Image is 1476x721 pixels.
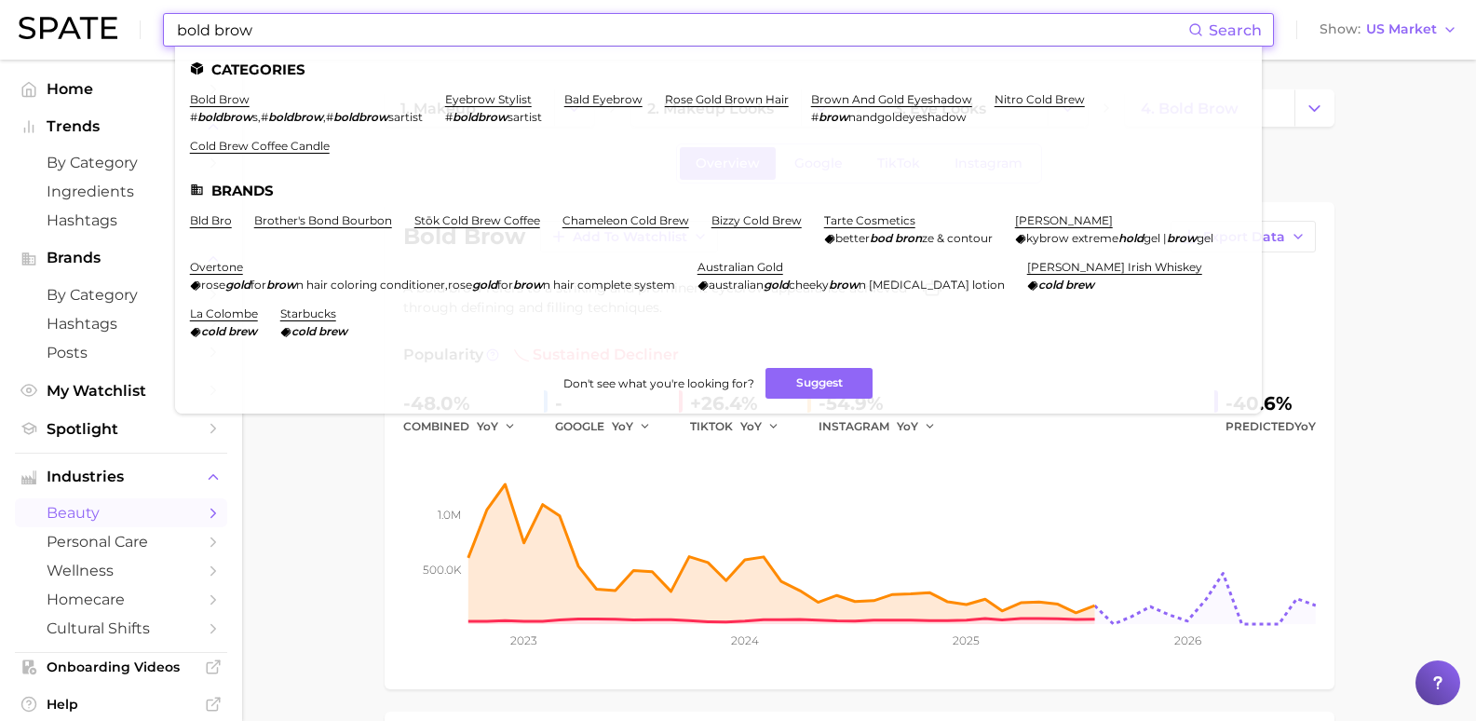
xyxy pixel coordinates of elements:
a: brother's bond bourbon [254,213,392,227]
em: bron [895,231,922,245]
span: # [190,110,197,124]
div: , , [190,110,423,124]
em: cold [291,324,316,338]
em: cold [1038,278,1063,292]
span: Brands [47,250,196,266]
button: Brands [15,244,227,272]
span: kybrow extreme [1026,231,1118,245]
span: sartist [388,110,423,124]
span: # [811,110,819,124]
span: Show [1320,24,1361,34]
span: n hair coloring conditioner [296,278,445,292]
a: by Category [15,148,227,177]
button: Change Category [1294,89,1334,127]
em: brow [819,110,848,124]
a: overtone [190,260,243,274]
span: YoY [740,418,762,434]
span: rose [201,278,225,292]
button: Suggest [765,368,873,399]
a: by Category [15,280,227,309]
a: stōk cold brew coffee [414,213,540,227]
a: Hashtags [15,206,227,235]
a: Posts [15,338,227,367]
span: for [251,278,266,292]
em: hold [1118,231,1144,245]
a: [PERSON_NAME] [1015,213,1113,227]
div: combined [403,415,529,438]
a: bld bro [190,213,232,227]
span: personal care [47,533,196,551]
span: by Category [47,154,196,171]
button: YoY [897,415,937,438]
a: Onboarding Videos [15,653,227,681]
div: INSTAGRAM [819,415,949,438]
div: TIKTOK [690,415,792,438]
a: wellness [15,556,227,585]
li: Brands [190,183,1247,198]
em: brow [513,278,543,292]
span: Home [47,80,196,98]
em: brow [829,278,859,292]
span: # [445,110,453,124]
span: My Watchlist [47,382,196,400]
a: Ingredients [15,177,227,206]
div: GOOGLE [555,415,664,438]
a: nitro cold brew [995,92,1085,106]
a: homecare [15,585,227,614]
a: Hashtags [15,309,227,338]
tspan: 2023 [510,633,537,647]
img: SPATE [19,17,117,39]
tspan: 2025 [953,633,980,647]
button: YoY [612,415,652,438]
span: n hair complete system [543,278,675,292]
a: personal care [15,527,227,556]
em: gold [764,278,789,292]
a: Home [15,75,227,103]
span: Predicted [1225,415,1316,438]
span: YoY [1294,419,1316,433]
a: starbucks [280,306,336,320]
span: YoY [897,418,918,434]
span: US Market [1366,24,1437,34]
em: brew [1065,278,1094,292]
em: cold [201,324,225,338]
a: rose gold brown hair [665,92,789,106]
span: YoY [612,418,633,434]
span: Industries [47,469,196,485]
span: # [326,110,333,124]
span: Search [1209,21,1262,39]
em: brow [1167,231,1197,245]
div: , [190,278,675,292]
span: Posts [47,344,196,361]
span: Help [47,696,196,713]
em: boldbrow [333,110,388,124]
a: My Watchlist [15,376,227,405]
a: [PERSON_NAME] irish whiskey [1027,260,1202,274]
span: Spotlight [47,420,196,438]
em: bod [870,231,892,245]
button: Trends [15,113,227,141]
span: n [MEDICAL_DATA] lotion [859,278,1005,292]
span: ze & contour [922,231,993,245]
span: rose [448,278,472,292]
a: eyebrow stylist [445,92,532,106]
em: boldbrow [268,110,323,124]
tspan: 2026 [1173,633,1200,647]
button: ShowUS Market [1315,18,1462,42]
a: cold brew coffee candle [190,139,330,153]
em: brew [228,324,257,338]
input: Search here for a brand, industry, or ingredient [175,14,1188,46]
span: cheeky [789,278,829,292]
a: tarte cosmetics [824,213,915,227]
span: by Category [47,286,196,304]
a: la colombe [190,306,258,320]
a: chameleon cold brew [562,213,689,227]
span: better [835,231,870,245]
em: boldbrow [197,110,252,124]
span: s [252,110,258,124]
em: gold [225,278,251,292]
em: brow [266,278,296,292]
button: YoY [477,415,517,438]
a: bizzy cold brew [711,213,802,227]
li: Categories [190,61,1247,77]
